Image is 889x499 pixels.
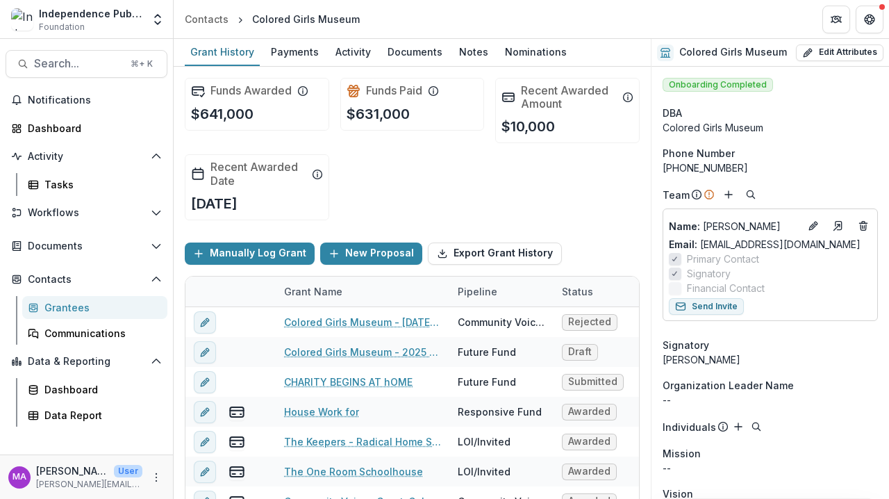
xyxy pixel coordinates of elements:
div: Status [554,277,658,306]
p: $631,000 [347,104,410,124]
button: Open Workflows [6,202,167,224]
div: Community Voices [458,315,545,329]
span: Notifications [28,95,162,106]
span: Awarded [568,406,610,418]
div: Pipeline [449,277,554,306]
div: Dashboard [44,382,156,397]
div: Grantees [44,300,156,315]
a: Colored Girls Museum - [DATE] - [DATE] Community Voices Application [284,315,441,329]
p: Individuals [663,420,716,434]
button: Add [730,418,747,435]
p: -- [663,461,878,475]
a: Go to contact [827,215,849,237]
button: Deletes [855,218,872,234]
button: edit [194,341,216,363]
a: Documents [382,39,448,66]
span: Contacts [28,274,145,286]
button: Export Grant History [428,243,562,265]
div: Dashboard [28,121,156,136]
h2: Recent Awarded Amount [521,84,617,111]
button: edit [194,370,216,393]
div: [PHONE_NUMBER] [663,161,878,175]
span: Signatory [687,266,731,281]
a: Email: [EMAIL_ADDRESS][DOMAIN_NAME] [669,237,861,252]
div: LOI/Invited [458,464,510,479]
span: Search... [34,57,122,70]
span: Name : [669,220,700,232]
button: Search [748,418,765,435]
p: [DATE] [191,193,238,214]
button: Edit Attributes [796,44,883,61]
span: Rejected [568,316,611,328]
a: Communications [22,322,167,345]
a: Tasks [22,173,167,196]
span: Organization Leader Name [663,378,794,393]
div: Future Fund [458,345,516,359]
span: Documents [28,240,145,252]
div: Data Report [44,408,156,423]
div: Responsive Fund [458,404,542,419]
a: The Keepers - Radical Home Space [284,434,441,449]
button: Notifications [6,89,167,111]
span: Submitted [568,376,617,388]
a: Notes [454,39,494,66]
img: Independence Public Media Foundation [11,8,33,31]
a: House Work for [284,404,359,419]
div: Activity [330,42,376,62]
div: Notes [454,42,494,62]
div: Grant History [185,42,260,62]
button: Open Contacts [6,268,167,291]
button: view-payments [229,403,245,420]
a: Colored Girls Museum - 2025 - Responsive Fund Request [284,345,441,359]
div: LOI/Invited [458,434,510,449]
p: [PERSON_NAME][EMAIL_ADDRESS][DOMAIN_NAME] [36,478,142,491]
div: Colored Girls Museum [252,12,360,26]
button: Search [742,186,759,203]
div: Pipeline [449,284,506,299]
span: Financial Contact [687,281,765,295]
button: edit [194,400,216,423]
div: Payments [265,42,324,62]
span: Awarded [568,436,610,448]
span: Activity [28,151,145,163]
p: User [114,465,142,477]
a: Grant History [185,39,260,66]
span: Email: [669,238,697,250]
div: Contacts [185,12,229,26]
a: Name: [PERSON_NAME] [669,219,799,234]
div: Grant Name [276,284,351,299]
button: Add [720,186,737,203]
h2: Recent Awarded Date [210,161,306,187]
div: Colored Girls Museum [663,120,878,135]
span: Primary Contact [687,252,759,266]
p: Team [663,188,690,202]
button: Open Documents [6,235,167,257]
button: Partners [822,6,850,33]
button: Get Help [856,6,883,33]
a: Activity [330,39,376,66]
div: [PERSON_NAME] [663,352,878,367]
span: Signatory [663,338,709,352]
a: Dashboard [22,378,167,401]
p: $10,000 [501,116,555,137]
span: Data & Reporting [28,356,145,368]
div: Grant Name [276,277,449,306]
div: Documents [382,42,448,62]
span: Onboarding Completed [663,78,773,92]
button: edit [194,460,216,482]
span: Draft [568,346,592,358]
span: Workflows [28,207,145,219]
span: Phone Number [663,146,735,161]
nav: breadcrumb [179,9,365,29]
button: Send Invite [669,298,744,315]
span: Foundation [39,21,85,33]
a: Payments [265,39,324,66]
button: Search... [6,50,167,78]
button: edit [194,430,216,452]
button: edit [194,311,216,333]
a: The One Room Schoolhouse [284,464,423,479]
p: [PERSON_NAME] [36,464,108,478]
span: DBA [663,106,682,120]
